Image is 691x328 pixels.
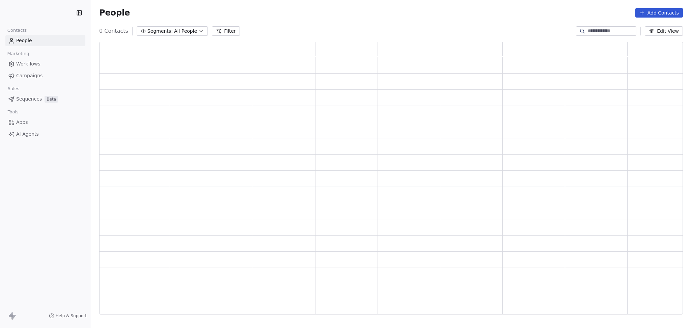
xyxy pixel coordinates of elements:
a: People [5,35,85,46]
span: Segments: [147,28,173,35]
span: Apps [16,119,28,126]
span: Campaigns [16,72,43,79]
span: Beta [45,96,58,103]
a: AI Agents [5,129,85,140]
span: AI Agents [16,131,39,138]
button: Filter [212,26,240,36]
span: Help & Support [56,313,87,319]
span: Tools [5,107,21,117]
span: Marketing [4,49,32,59]
span: Contacts [4,25,30,35]
span: Sales [5,84,22,94]
a: Workflows [5,58,85,70]
a: Campaigns [5,70,85,81]
button: Edit View [645,26,683,36]
button: Add Contacts [635,8,683,18]
a: SequencesBeta [5,93,85,105]
span: Sequences [16,95,42,103]
span: Workflows [16,60,40,67]
span: All People [174,28,197,35]
a: Apps [5,117,85,128]
div: grid [100,57,690,315]
span: People [99,8,130,18]
a: Help & Support [49,313,87,319]
span: People [16,37,32,44]
span: 0 Contacts [99,27,128,35]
